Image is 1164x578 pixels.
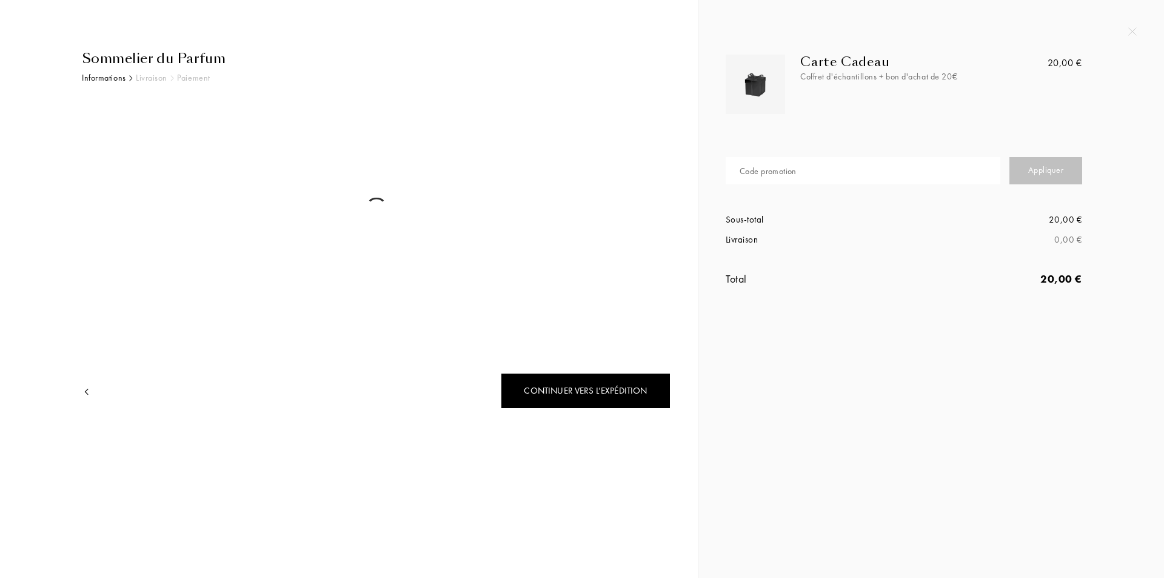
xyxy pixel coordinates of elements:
[129,75,133,81] img: arr_black.svg
[800,70,993,83] div: Coffret d'échantillons + bon d'achat de 20€
[1009,157,1082,184] div: Appliquer
[82,72,126,84] div: Informations
[800,55,993,69] div: Carte Cadeau
[740,165,797,178] div: Code promotion
[904,271,1082,287] div: 20,00 €
[726,271,904,287] div: Total
[170,75,174,81] img: arr_grey.svg
[726,213,904,227] div: Sous-total
[82,49,671,69] div: Sommelier du Parfum
[904,233,1082,247] div: 0,00 €
[904,213,1082,227] div: 20,00 €
[177,72,210,84] div: Paiement
[136,72,167,84] div: Livraison
[82,387,92,397] img: arrow.png
[741,71,771,101] img: gift_box.png
[1048,56,1082,70] div: 20,00 €
[726,233,904,247] div: Livraison
[501,373,671,409] div: Continuer vers l’expédition
[1128,27,1137,36] img: quit_onboard.svg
